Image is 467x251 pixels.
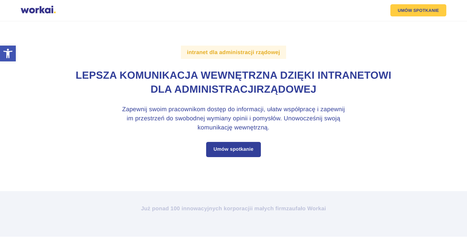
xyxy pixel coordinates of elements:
span: informacji [237,106,264,113]
span: komunikację [198,124,233,131]
span: , [264,106,265,113]
span: intranetowi [318,70,392,81]
span: . [268,124,269,131]
span: dla [150,84,172,95]
span: pracownikom [168,106,205,113]
span: zapewnij [320,106,345,113]
span: wewnętrzna [201,70,277,81]
span: dzięki [280,70,314,81]
span: opinii [233,115,248,122]
span: komunikacja [119,70,198,81]
a: UMÓWSPOTKANIE [390,4,446,16]
span: do [228,106,235,113]
span: swobodnej [175,115,205,122]
a: Umów spotkanie [206,142,261,157]
span: rządowej [76,70,392,95]
span: wewnętrzną [234,124,268,131]
span: pomysłów [253,115,280,122]
span: i [250,115,251,122]
span: swoim [149,106,167,113]
span: swoją [324,115,340,122]
span: wymiany [207,115,231,122]
label: intranet dla administracji rządowej [181,46,286,59]
span: do [166,115,173,122]
i: i małych firm [251,205,286,211]
em: UMÓW [398,8,412,12]
span: współpracę [284,106,315,113]
span: Lepsza [76,70,117,81]
span: Zapewnij [122,106,147,113]
h2: Już ponad 100 innowacyjnych korporacji zaufało Workai [65,205,402,212]
span: Unowocześnij [284,115,322,122]
span: i [317,106,319,113]
span: ułatw [267,106,282,113]
span: przestrzeń [135,115,164,122]
span: im [127,115,133,122]
span: . [280,115,282,122]
span: administracji [174,84,257,95]
span: dostęp [207,106,226,113]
